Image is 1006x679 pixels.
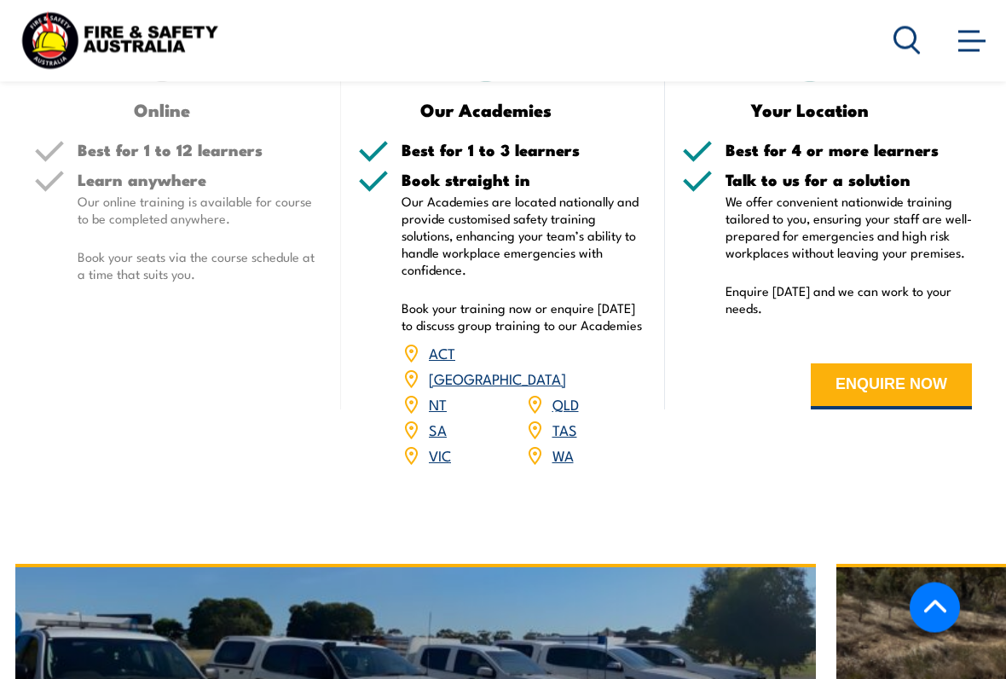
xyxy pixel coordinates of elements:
[78,249,324,283] p: Book your seats via the course schedule at a time that suits you.
[358,101,614,120] h3: Our Academies
[726,172,972,189] h5: Talk to us for a solution
[402,194,648,279] p: Our Academies are located nationally and provide customised safety training solutions, enhancing ...
[429,369,566,389] a: [GEOGRAPHIC_DATA]
[34,101,290,120] h3: Online
[552,394,579,415] a: QLD
[429,343,455,363] a: ACT
[402,142,648,159] h5: Best for 1 to 3 learners
[78,194,324,228] p: Our online training is available for course to be completed anywhere.
[402,172,648,189] h5: Book straight in
[552,445,574,466] a: WA
[726,283,972,317] p: Enquire [DATE] and we can work to your needs.
[429,420,447,440] a: SA
[726,194,972,262] p: We offer convenient nationwide training tailored to you, ensuring your staff are well-prepared fo...
[429,394,447,415] a: NT
[78,172,324,189] h5: Learn anywhere
[402,300,648,334] p: Book your training now or enquire [DATE] to discuss group training to our Academies
[811,364,972,410] button: ENQUIRE NOW
[429,445,451,466] a: VIC
[682,101,938,120] h3: Your Location
[78,142,324,159] h5: Best for 1 to 12 learners
[552,420,577,440] a: TAS
[726,142,972,159] h5: Best for 4 or more learners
